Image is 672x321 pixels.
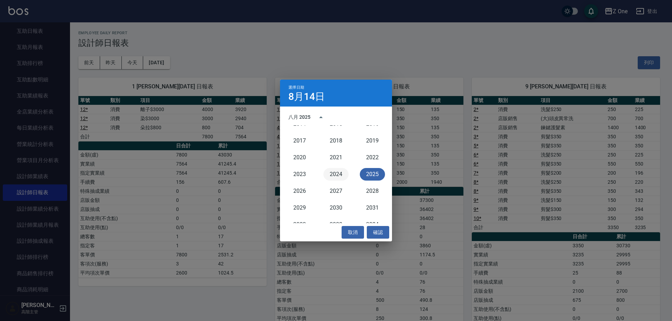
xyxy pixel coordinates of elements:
[287,168,312,181] button: 2023
[287,185,312,197] button: 2026
[323,185,349,197] button: 2027
[360,151,385,164] button: 2022
[288,93,325,101] h4: 8月14日
[367,226,389,239] button: 確認
[288,85,304,90] span: 選擇日期
[323,202,349,214] button: 2030
[342,226,364,239] button: 取消
[287,202,312,214] button: 2029
[287,218,312,231] button: 2032
[360,202,385,214] button: 2031
[360,134,385,147] button: 2019
[313,109,329,126] button: year view is open, switch to calendar view
[323,218,349,231] button: 2033
[360,168,385,181] button: 2025
[360,185,385,197] button: 2028
[360,218,385,231] button: 2034
[323,134,349,147] button: 2018
[323,151,349,164] button: 2021
[323,168,349,181] button: 2024
[288,114,310,121] div: 八月 2025
[287,151,312,164] button: 2020
[287,134,312,147] button: 2017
